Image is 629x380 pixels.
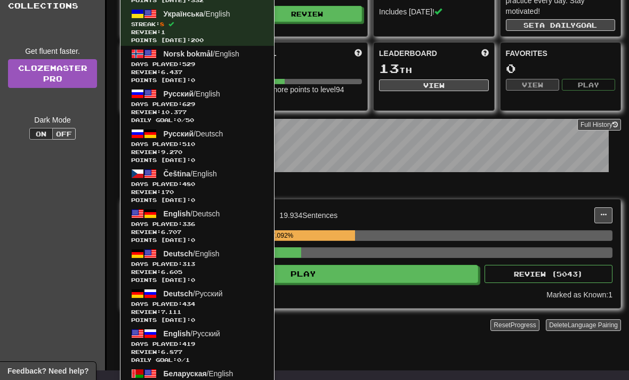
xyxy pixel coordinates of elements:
span: 8 [160,21,164,27]
span: Review: 6.707 [131,228,263,236]
span: Days Played: [131,340,263,348]
span: Days Played: [131,260,263,268]
span: / Русский [164,329,220,338]
span: 510 [182,141,195,147]
span: / English [164,249,220,258]
span: / English [164,90,220,98]
span: Review: 1 [131,28,263,36]
span: 434 [182,301,195,307]
span: / English [164,10,230,18]
span: Čeština [164,169,191,178]
span: 313 [182,261,195,267]
span: Deutsch [164,249,193,258]
span: Days Played: [131,60,263,68]
span: Days Played: [131,100,263,108]
span: Points [DATE]: 0 [131,156,263,164]
span: Streak: [131,20,263,28]
span: Review: 170 [131,188,263,196]
span: Review: 6.877 [131,348,263,356]
span: Days Played: [131,220,263,228]
span: 529 [182,61,195,67]
span: Days Played: [131,180,263,188]
span: / English [164,50,239,58]
span: Daily Goal: / 50 [131,116,263,124]
a: Čeština/EnglishDays Played:480 Review:170Points [DATE]:0 [120,166,274,206]
span: Points [DATE]: 200 [131,36,263,44]
a: English/РусскийDays Played:419 Review:6.877Daily Goal:0/1 [120,326,274,366]
span: English [164,209,191,218]
a: Русский/DeutschDays Played:510 Review:9.270Points [DATE]:0 [120,126,274,166]
a: Deutsch/EnglishDays Played:313 Review:6.605Points [DATE]:0 [120,246,274,286]
span: Days Played: [131,300,263,308]
a: Deutsch/РусскийDays Played:434 Review:7.111Points [DATE]:0 [120,286,274,326]
span: Review: 10.377 [131,108,263,116]
a: English/DeutschDays Played:336 Review:6.707Points [DATE]:0 [120,206,274,246]
span: / English [164,369,233,378]
span: 419 [182,341,195,347]
span: / English [164,169,217,178]
a: Українська/EnglishStreak:8 Review:1Points [DATE]:200 [120,6,274,46]
span: Беларуская [164,369,207,378]
span: 336 [182,221,195,227]
span: Points [DATE]: 0 [131,236,263,244]
span: Русский [164,90,194,98]
span: 0 [177,117,181,123]
span: Review: 6.437 [131,68,263,76]
span: Русский [164,130,194,138]
span: Points [DATE]: 0 [131,196,263,204]
span: Points [DATE]: 0 [131,76,263,84]
span: / Deutsch [164,209,220,218]
span: 0 [177,357,181,363]
span: English [164,329,191,338]
span: / Русский [164,289,223,298]
span: Українська [164,10,204,18]
span: Review: 7.111 [131,308,263,316]
span: Review: 9.270 [131,148,263,156]
span: Open feedback widget [7,366,88,376]
span: Daily Goal: / 1 [131,356,263,364]
span: 480 [182,181,195,187]
span: Points [DATE]: 0 [131,316,263,324]
span: Points [DATE]: 0 [131,276,263,284]
span: 629 [182,101,195,107]
span: Deutsch [164,289,193,298]
span: Days Played: [131,140,263,148]
span: Review: 6.605 [131,268,263,276]
a: Русский/EnglishDays Played:629 Review:10.377Daily Goal:0/50 [120,86,274,126]
a: Norsk bokmål/EnglishDays Played:529 Review:6.437Points [DATE]:0 [120,46,274,86]
span: / Deutsch [164,130,223,138]
span: Norsk bokmål [164,50,213,58]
